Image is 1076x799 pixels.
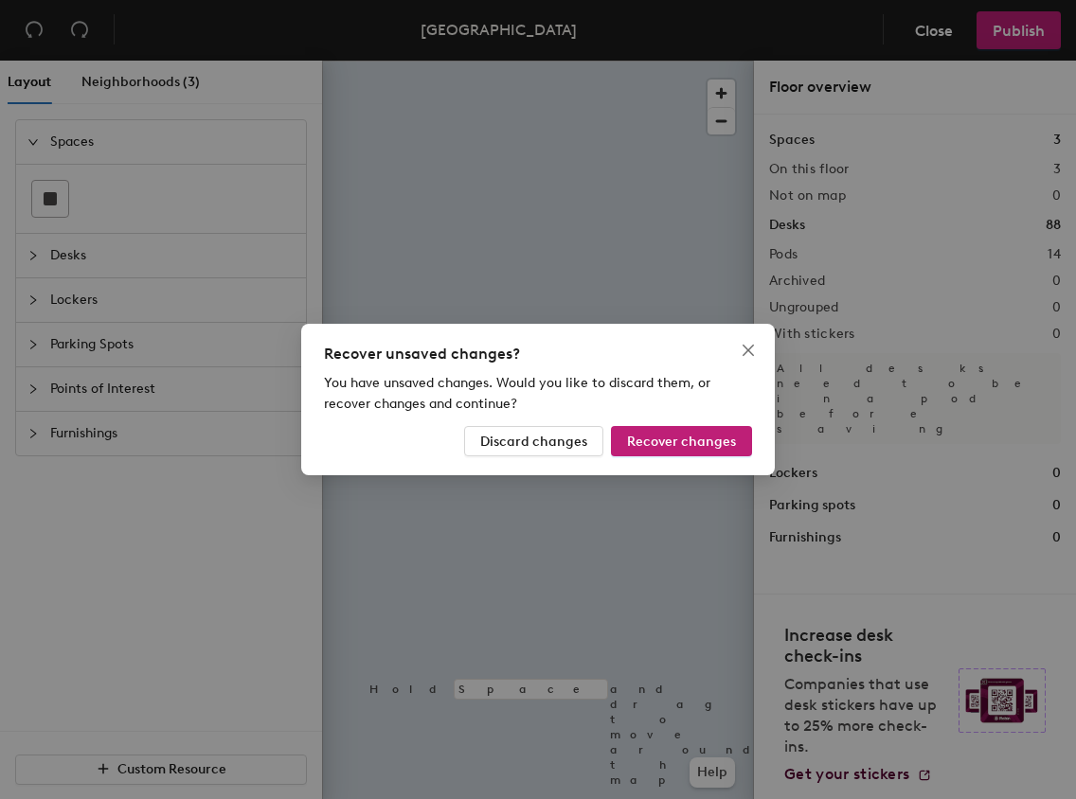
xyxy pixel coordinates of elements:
[324,343,752,365] div: Recover unsaved changes?
[627,434,736,450] span: Recover changes
[324,375,710,412] span: You have unsaved changes. Would you like to discard them, or recover changes and continue?
[733,343,763,358] span: Close
[611,426,752,456] button: Recover changes
[733,335,763,365] button: Close
[741,343,756,358] span: close
[480,434,587,450] span: Discard changes
[464,426,603,456] button: Discard changes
